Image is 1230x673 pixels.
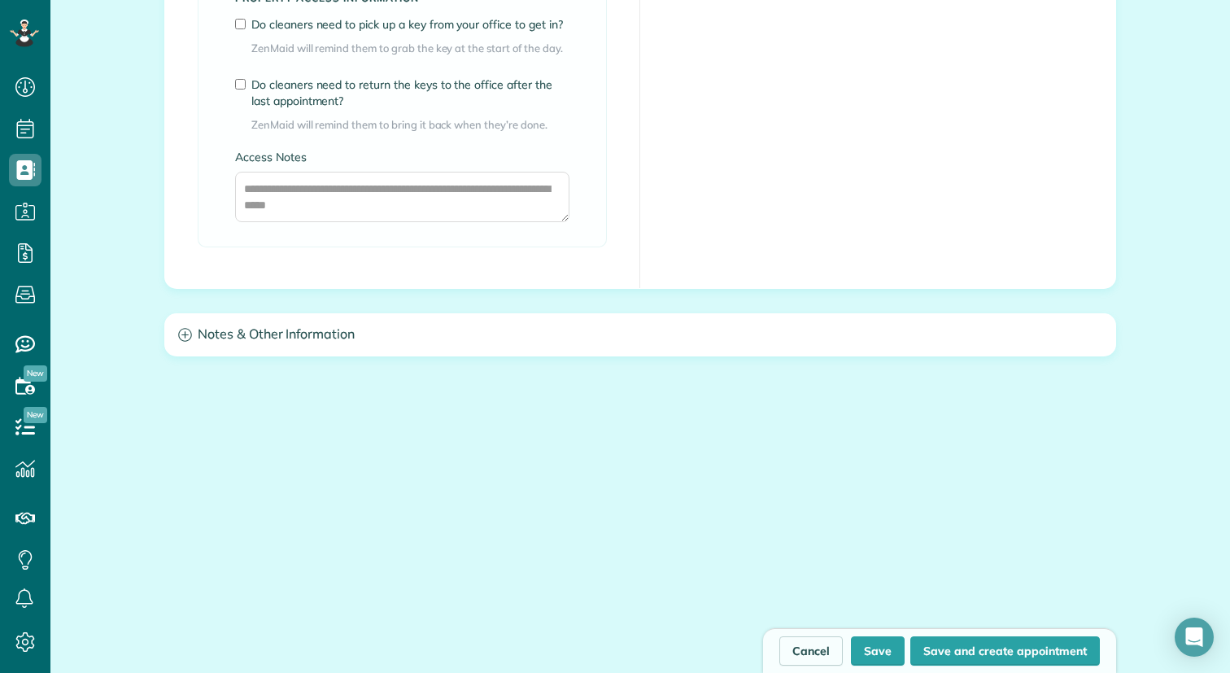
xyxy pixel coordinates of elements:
[235,19,246,29] input: Do cleaners need to pick up a key from your office to get in?
[779,636,843,666] a: Cancel
[1175,618,1214,657] div: Open Intercom Messenger
[235,79,246,90] input: Do cleaners need to return the keys to the office after the last appointment?
[251,16,569,33] label: Do cleaners need to pick up a key from your office to get in?
[910,636,1100,666] button: Save and create appointment
[251,76,569,109] label: Do cleaners need to return the keys to the office after the last appointment?
[851,636,905,666] button: Save
[24,365,47,382] span: New
[251,117,569,133] span: ZenMaid will remind them to bring it back when they’re done.
[235,149,569,165] label: Access Notes
[165,314,1115,356] a: Notes & Other Information
[24,407,47,423] span: New
[251,41,569,56] span: ZenMaid will remind them to grab the key at the start of the day.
